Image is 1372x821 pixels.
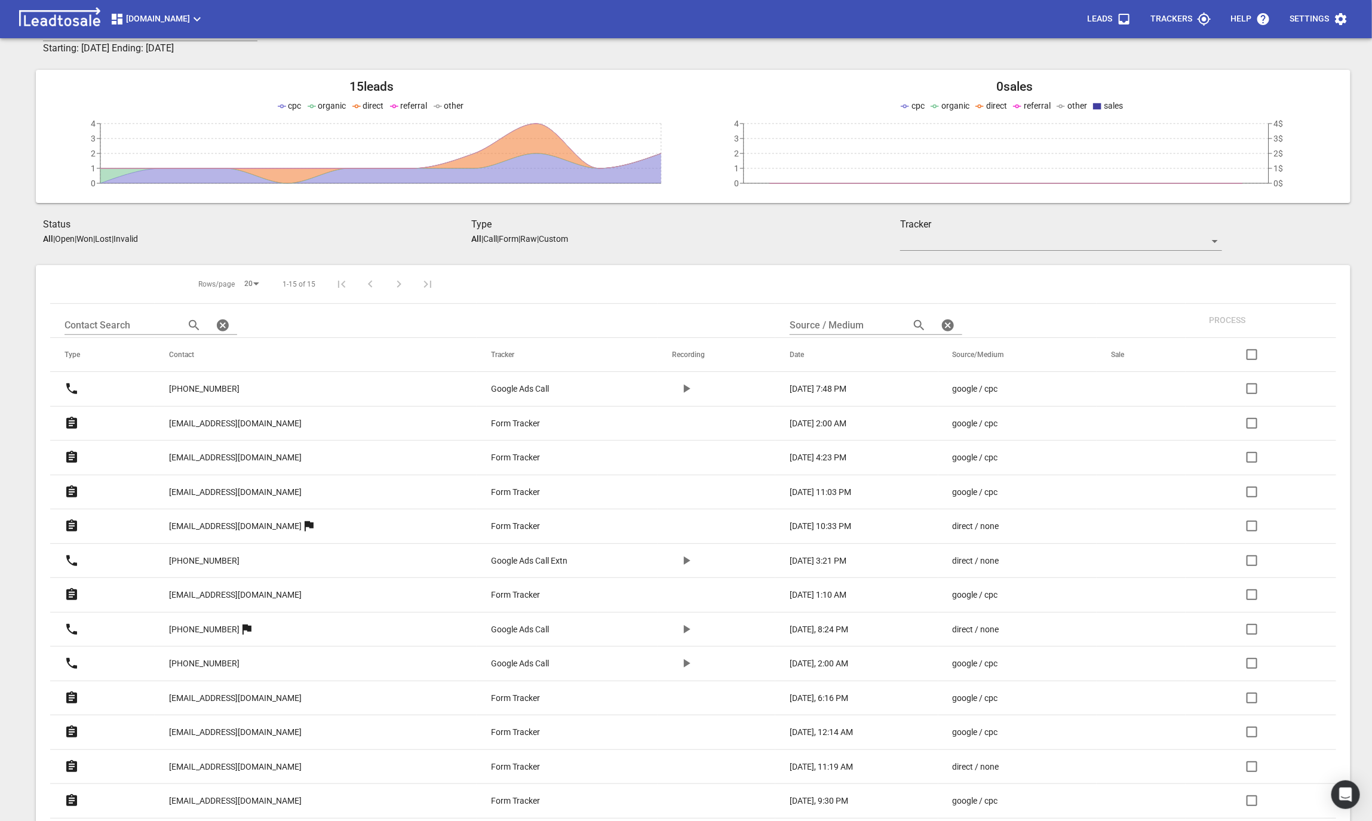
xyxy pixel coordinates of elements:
[95,234,112,244] p: Lost
[110,12,204,26] span: [DOMAIN_NAME]
[169,786,302,816] a: [EMAIL_ADDRESS][DOMAIN_NAME]
[169,649,240,678] a: [PHONE_NUMBER]
[65,794,79,808] svg: Form
[76,234,93,244] p: Won
[734,164,739,173] tspan: 1
[900,217,1221,232] h3: Tracker
[953,555,1063,567] a: direct / none
[91,179,96,188] tspan: 0
[169,615,240,644] a: [PHONE_NUMBER]
[91,119,96,128] tspan: 4
[55,234,75,244] p: Open
[53,234,55,244] span: |
[477,338,658,372] th: Tracker
[472,234,482,244] aside: All
[953,589,998,601] p: google / cpc
[491,417,540,430] p: Form Tracker
[953,383,998,395] p: google / cpc
[112,234,113,244] span: |
[491,761,540,773] p: Form Tracker
[65,485,79,499] svg: Form
[65,656,79,671] svg: Call
[169,752,302,782] a: [EMAIL_ADDRESS][DOMAIN_NAME]
[1087,13,1112,25] p: Leads
[91,134,96,143] tspan: 3
[491,692,540,705] p: Form Tracker
[65,588,79,602] svg: Form
[43,234,53,244] aside: All
[539,234,569,244] p: Custom
[169,417,302,430] p: [EMAIL_ADDRESS][DOMAIN_NAME]
[240,276,263,292] div: 20
[75,234,76,244] span: |
[318,101,346,110] span: organic
[105,7,209,31] button: [DOMAIN_NAME]
[91,149,96,158] tspan: 2
[790,726,853,739] p: [DATE], 12:14 AM
[734,134,739,143] tspan: 3
[65,382,79,396] svg: Call
[43,41,1115,56] h3: Starting: [DATE] Ending: [DATE]
[491,623,624,636] a: Google Ads Call
[790,726,905,739] a: [DATE], 12:14 AM
[169,761,302,773] p: [EMAIL_ADDRESS][DOMAIN_NAME]
[1273,179,1283,188] tspan: 0$
[491,726,624,739] a: Form Tracker
[401,101,428,110] span: referral
[65,450,79,465] svg: Form
[491,795,540,807] p: Form Tracker
[169,546,240,576] a: [PHONE_NUMBER]
[953,486,1063,499] a: google / cpc
[953,589,1063,601] a: google / cpc
[491,795,624,807] a: Form Tracker
[491,383,549,395] p: Google Ads Call
[1150,13,1192,25] p: Trackers
[484,234,498,244] p: Call
[938,338,1097,372] th: Source/Medium
[1273,119,1283,128] tspan: 4$
[491,623,549,636] p: Google Ads Call
[65,691,79,705] svg: Form
[169,580,302,610] a: [EMAIL_ADDRESS][DOMAIN_NAME]
[953,520,1063,533] a: direct / none
[444,101,464,110] span: other
[790,589,905,601] a: [DATE] 1:10 AM
[953,486,998,499] p: google / cpc
[953,657,1063,670] a: google / cpc
[50,338,155,372] th: Type
[953,726,998,739] p: google / cpc
[65,622,79,636] svg: Call
[169,692,302,705] p: [EMAIL_ADDRESS][DOMAIN_NAME]
[169,443,302,472] a: [EMAIL_ADDRESS][DOMAIN_NAME]
[169,478,302,507] a: [EMAIL_ADDRESS][DOMAIN_NAME]
[169,555,240,567] p: [PHONE_NUMBER]
[155,338,477,372] th: Contact
[953,726,1063,739] a: google / cpc
[521,234,538,244] p: Raw
[491,589,540,601] p: Form Tracker
[363,101,384,110] span: direct
[1024,101,1051,110] span: referral
[288,101,302,110] span: cpc
[790,555,846,567] p: [DATE] 3:21 PM
[169,409,302,438] a: [EMAIL_ADDRESS][DOMAIN_NAME]
[953,623,1063,636] a: direct / none
[113,234,138,244] p: Invalid
[169,589,302,601] p: [EMAIL_ADDRESS][DOMAIN_NAME]
[169,486,302,499] p: [EMAIL_ADDRESS][DOMAIN_NAME]
[198,279,235,290] span: Rows/page
[790,417,905,430] a: [DATE] 2:00 AM
[953,623,999,636] p: direct / none
[1230,13,1251,25] p: Help
[790,657,905,670] a: [DATE], 2:00 AM
[50,79,693,94] h2: 15 leads
[953,451,1063,464] a: google / cpc
[790,520,905,533] a: [DATE] 10:33 PM
[1097,338,1186,372] th: Sale
[491,451,624,464] a: Form Tracker
[953,520,999,533] p: direct / none
[941,101,969,110] span: organic
[491,417,624,430] a: Form Tracker
[790,657,848,670] p: [DATE], 2:00 AM
[1104,101,1123,110] span: sales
